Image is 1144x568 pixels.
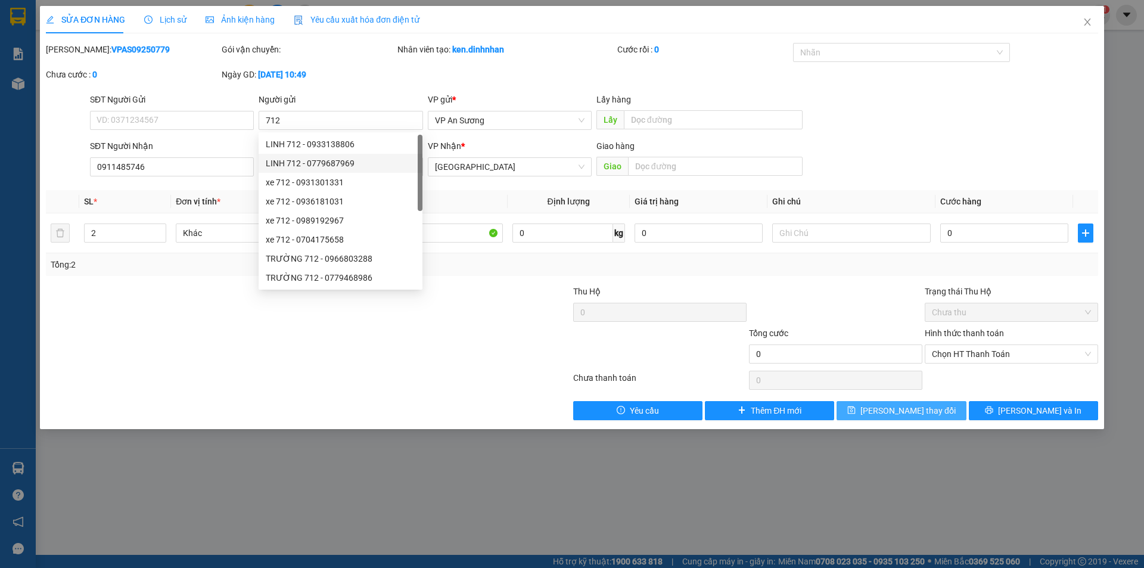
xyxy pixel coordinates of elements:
div: xe 712 - 0931301331 [266,176,415,189]
span: Yêu cầu xuất hóa đơn điện tử [294,15,419,24]
div: Gói vận chuyển: [222,43,395,56]
span: VP Nhận [428,141,461,151]
div: TRƯỜNG 712 - 0779468986 [259,268,422,287]
div: TRƯỜNG 712 - 0779468986 [266,271,415,284]
span: Ảnh kiện hàng [206,15,275,24]
div: [PERSON_NAME]: [46,43,219,56]
div: Tổng: 2 [51,258,442,271]
span: plus [738,406,746,415]
div: Người gửi [259,93,422,106]
b: VPAS09250779 [111,45,170,54]
span: edit [46,15,54,24]
span: SỬA ĐƠN HÀNG [46,15,125,24]
div: Chưa cước : [46,68,219,81]
span: Chọn HT Thanh Toán [932,345,1091,363]
div: xe 712 - 0936181031 [266,195,415,208]
th: Ghi chú [767,190,935,213]
span: plus [1078,228,1093,238]
div: SĐT Người Gửi [90,93,254,106]
span: [PERSON_NAME] và In [998,404,1081,417]
span: Lấy [596,110,624,129]
input: Dọc đường [624,110,803,129]
span: Giá trị hàng [635,197,679,206]
div: Chưa thanh toán [572,371,748,392]
span: Tổng cước [749,328,788,338]
b: 0 [654,45,659,54]
span: Đà Nẵng [435,158,585,176]
button: exclamation-circleYêu cầu [573,401,702,420]
button: plusThêm ĐH mới [705,401,834,420]
input: Ghi Chú [772,224,931,243]
span: Thu Hộ [573,287,601,296]
span: printer [985,406,993,415]
div: TRƯỜNG 712 - 0966803288 [266,252,415,265]
button: Close [1071,6,1104,39]
div: xe 712 - 0704175658 [266,233,415,246]
span: Lấy hàng [596,95,631,104]
span: exclamation-circle [617,406,625,415]
b: ken.dinhnhan [452,45,504,54]
button: plus [1078,224,1093,243]
span: [PERSON_NAME] thay đổi [860,404,956,417]
span: save [847,406,856,415]
div: SĐT Người Nhận [90,139,254,153]
b: [DATE] 10:49 [258,70,306,79]
img: icon [294,15,303,25]
span: Định lượng [548,197,590,206]
b: 0 [92,70,97,79]
span: Đơn vị tính [176,197,220,206]
button: delete [51,224,70,243]
div: Trạng thái Thu Hộ [925,285,1098,298]
span: Chưa thu [932,303,1091,321]
span: Khác [183,224,327,242]
span: close [1083,17,1092,27]
div: VP gửi [428,93,592,106]
div: xe 712 - 0936181031 [259,192,422,211]
span: clock-circle [144,15,153,24]
span: Cước hàng [940,197,981,206]
div: xe 712 - 0989192967 [259,211,422,230]
div: LINH 712 - 0779687969 [259,154,422,173]
div: xe 712 - 0931301331 [259,173,422,192]
input: VD: Bàn, Ghế [344,224,502,243]
span: VP An Sương [435,111,585,129]
span: Thêm ĐH mới [751,404,801,417]
div: xe 712 - 0989192967 [266,214,415,227]
input: Dọc đường [628,157,803,176]
div: LINH 712 - 0933138806 [259,135,422,154]
span: picture [206,15,214,24]
div: TRƯỜNG 712 - 0966803288 [259,249,422,268]
span: kg [613,224,625,243]
span: Giao hàng [596,141,635,151]
div: LINH 712 - 0933138806 [266,138,415,151]
div: LINH 712 - 0779687969 [266,157,415,170]
button: printer[PERSON_NAME] và In [969,401,1098,420]
div: xe 712 - 0704175658 [259,230,422,249]
span: Giao [596,157,628,176]
div: Cước rồi : [617,43,791,56]
button: save[PERSON_NAME] thay đổi [837,401,966,420]
label: Hình thức thanh toán [925,328,1004,338]
div: Ngày GD: [222,68,395,81]
span: SL [84,197,94,206]
span: Lịch sử [144,15,186,24]
div: Nhân viên tạo: [397,43,615,56]
span: Yêu cầu [630,404,659,417]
